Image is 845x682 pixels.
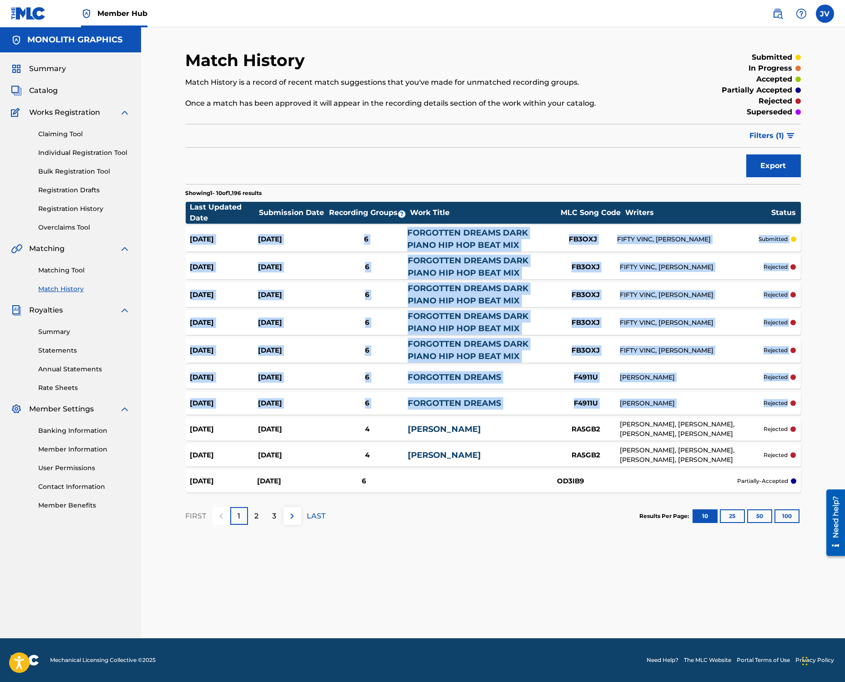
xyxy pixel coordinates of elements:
button: 100 [774,509,799,523]
img: search [772,8,783,19]
div: Last Updated Date [190,202,258,224]
div: F4911U [552,372,620,383]
img: MLC Logo [11,7,46,20]
a: Statements [38,346,130,355]
div: [PERSON_NAME], [PERSON_NAME], [PERSON_NAME], [PERSON_NAME] [620,446,764,465]
img: Matching [11,243,22,254]
p: accepted [757,74,793,85]
span: Summary [29,63,66,74]
a: [PERSON_NAME] [408,450,481,460]
button: 50 [747,509,772,523]
div: Writers [625,207,771,218]
p: FIRST [186,511,207,522]
button: Filters (1) [744,124,801,147]
p: in progress [749,63,793,74]
span: Member Settings [29,404,94,415]
a: Matching Tool [38,266,130,275]
div: [DATE] [190,262,258,272]
a: Rate Sheets [38,383,130,393]
h5: MONOLITH GRAPHICS [27,35,122,45]
a: FORGOTTEN DREAMS [408,372,501,382]
a: FORGOTTEN DREAMS DARK PIANO HIP HOP BEAT MIX [408,256,528,278]
a: Summary [38,327,130,337]
p: Match History is a record of recent match suggestions that you've made for unmatched recording gr... [186,77,659,88]
span: Catalog [29,85,58,96]
a: Portal Terms of Use [737,656,790,664]
a: FORGOTTEN DREAMS [408,398,501,408]
a: FORGOTTEN DREAMS DARK PIANO HIP HOP BEAT MIX [407,228,528,250]
p: 1 [238,511,240,522]
div: RA5GB2 [552,450,620,461]
img: right [287,511,298,522]
div: Help [792,5,810,23]
div: Drag [802,647,808,675]
div: [DATE] [258,262,326,272]
p: 2 [255,511,259,522]
p: submitted [759,235,788,243]
p: rejected [764,451,788,459]
div: 4 [326,450,408,461]
div: 6 [326,398,408,409]
div: FIFTY VINC, [PERSON_NAME] [617,235,759,244]
a: Annual Statements [38,364,130,374]
div: 6 [326,262,408,272]
img: Accounts [11,35,22,46]
div: 6 [326,290,408,300]
div: FIFTY VINC, [PERSON_NAME] [620,262,764,272]
div: Recording Groups [328,207,410,218]
a: The MLC Website [684,656,731,664]
div: [DATE] [190,424,258,435]
span: Royalties [29,305,63,316]
div: [DATE] [258,234,326,245]
div: FB3OXJ [552,290,620,300]
div: [DATE] [258,345,326,356]
div: [PERSON_NAME] [620,399,764,408]
span: ? [398,210,405,218]
p: LAST [307,511,326,522]
div: [DATE] [190,318,258,328]
div: FIFTY VINC, [PERSON_NAME] [620,318,764,328]
p: rejected [764,425,788,433]
p: rejected [764,373,788,381]
p: partially accepted [722,85,793,96]
div: F4911U [552,398,620,409]
iframe: Chat Widget [799,638,845,682]
div: [DATE] [258,450,326,461]
a: Individual Registration Tool [38,148,130,158]
span: Filters ( 1 ) [750,130,784,141]
div: [DATE] [190,450,258,461]
p: rejected [764,263,788,271]
div: FB3OXJ [552,262,620,272]
a: Claiming Tool [38,129,130,139]
div: Submission Date [259,207,327,218]
a: SummarySummary [11,63,66,74]
p: superseded [747,107,793,118]
p: rejected [764,318,788,327]
a: Privacy Policy [795,656,834,664]
a: [PERSON_NAME] [408,424,481,434]
p: Results Per Page: [640,512,692,520]
img: Royalties [11,305,22,316]
a: Member Benefits [38,501,130,510]
img: expand [119,243,130,254]
img: Member Settings [11,404,22,415]
div: FB3OXJ [549,234,617,245]
a: Overclaims Tool [38,223,130,232]
a: CatalogCatalog [11,85,58,96]
div: 4 [326,424,408,435]
p: Showing 1 - 10 of 1,196 results [186,189,262,197]
div: FB3OXJ [552,345,620,356]
img: expand [119,305,130,316]
button: Export [746,154,801,177]
div: [DATE] [258,290,326,300]
img: Summary [11,63,22,74]
p: rejected [764,291,788,299]
div: 6 [326,345,408,356]
div: [DATE] [257,476,324,487]
a: Registration Drafts [38,185,130,195]
p: submitted [752,52,793,63]
div: FB3OXJ [552,318,620,328]
div: [DATE] [190,372,258,383]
